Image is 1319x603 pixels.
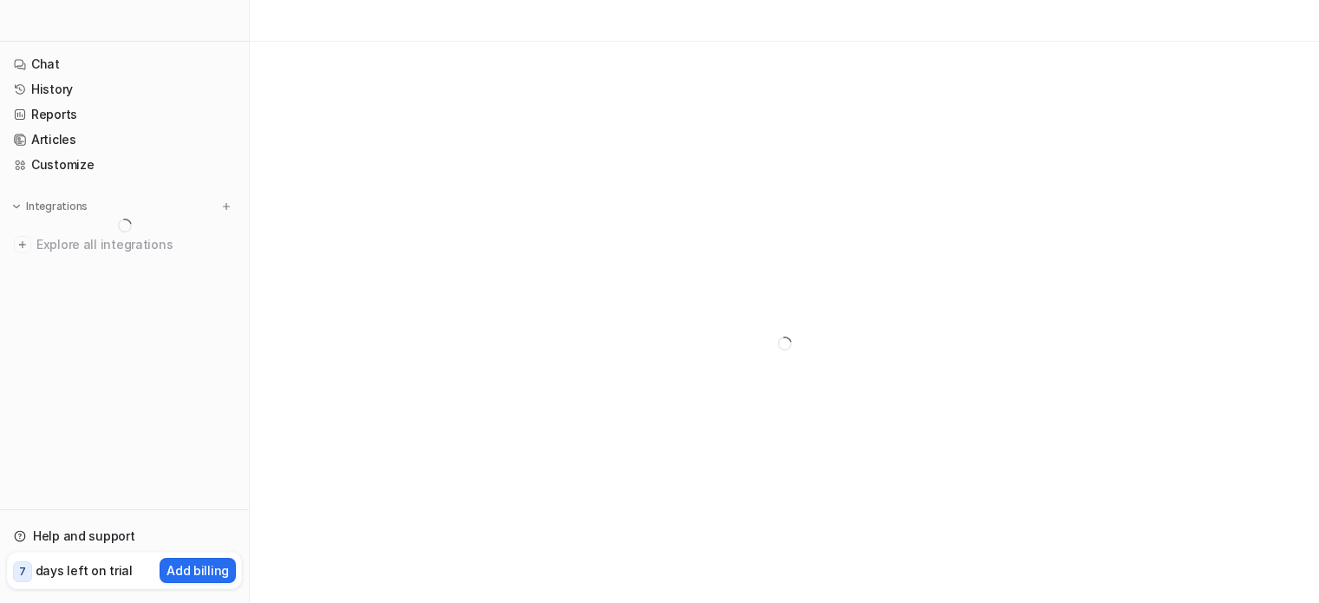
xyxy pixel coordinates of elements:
[167,561,229,580] p: Add billing
[10,200,23,213] img: expand menu
[7,233,242,257] a: Explore all integrations
[7,198,93,215] button: Integrations
[7,524,242,548] a: Help and support
[160,558,236,583] button: Add billing
[36,231,235,259] span: Explore all integrations
[14,236,31,253] img: explore all integrations
[220,200,232,213] img: menu_add.svg
[26,200,88,213] p: Integrations
[7,102,242,127] a: Reports
[7,77,242,102] a: History
[19,564,26,580] p: 7
[7,52,242,76] a: Chat
[7,153,242,177] a: Customize
[36,561,133,580] p: days left on trial
[7,128,242,152] a: Articles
